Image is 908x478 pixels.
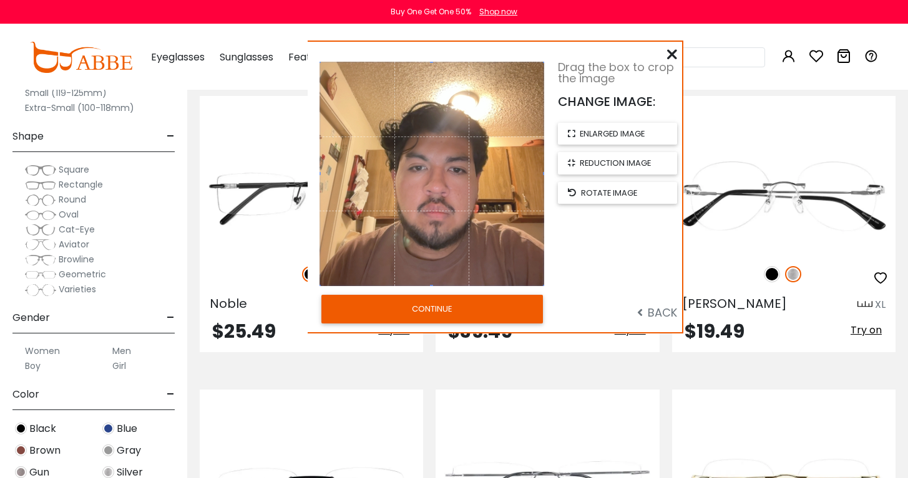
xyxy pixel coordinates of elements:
span: Shape [12,122,44,151]
img: Browline.png [25,254,56,266]
img: Geometric.png [25,269,56,281]
span: Try on [378,323,409,337]
div: XL [875,297,886,312]
div: Shop now [479,6,517,17]
button: enlarged image [558,123,677,145]
img: Black [15,423,27,434]
img: Varieties.png [25,284,56,297]
span: Try on [615,323,646,337]
img: Silver Paul - Metal ,Adjust Nose Pads [672,141,896,252]
img: Aviator.png [25,239,56,251]
span: Varieties [59,283,96,295]
span: BACK [637,305,677,320]
span: Browline [59,253,94,265]
span: rotate image [581,187,637,199]
label: Women [25,343,60,358]
span: Round [59,193,86,206]
img: Gun [15,466,27,478]
label: Extra-Small (100-118mm) [25,100,134,115]
span: Square [59,163,89,176]
span: Blue [117,421,137,436]
button: CONTINUE [321,295,543,323]
span: Try on [851,323,882,337]
span: [PERSON_NAME] [682,295,787,312]
img: Gray [102,444,114,456]
img: size ruler [857,300,872,310]
span: Sunglasses [220,50,273,64]
button: rotate image [558,182,677,204]
img: Cat-Eye.png [25,224,56,236]
img: Oval.png [25,209,56,221]
label: Boy [25,358,41,373]
a: Shop now [473,6,517,17]
span: Featured [288,50,333,64]
label: Men [112,343,131,358]
span: enlarged image [580,128,645,140]
img: Round.png [25,194,56,206]
span: - [167,303,175,333]
span: $19.49 [685,318,744,345]
label: Small (119-125mm) [25,85,107,100]
span: Cat-Eye [59,223,95,236]
img: abbeglasses.com [30,42,132,73]
span: Gray [117,443,141,458]
div: Buy One Get One 50% [391,6,471,17]
div: CHANGE IMAGE: [558,94,677,109]
img: Black Noble - TR ,Adjust Nose Pads [200,141,423,252]
span: Oval [59,208,79,221]
button: reduction image [558,152,677,174]
span: Color [12,380,39,409]
span: Brown [29,443,61,458]
img: Brown [15,444,27,456]
span: Eyeglasses [151,50,205,64]
div: Drag the box to crop the image [558,62,677,84]
span: Rectangle [59,178,103,191]
img: Blue [102,423,114,434]
span: $25.49 [212,318,276,345]
img: Black [764,266,780,282]
span: Noble [210,295,247,312]
span: Black [29,421,56,436]
button: Try on [847,322,886,338]
img: Rectangle.png [25,179,56,191]
label: Girl [112,358,126,373]
span: - [167,380,175,409]
span: Gender [12,303,50,333]
span: - [167,122,175,151]
span: reduction image [580,157,651,169]
img: Black [302,266,318,282]
span: Geometric [59,268,106,280]
img: Silver [102,466,114,478]
img: Silver [785,266,801,282]
span: Aviator [59,238,89,251]
img: Square.png [25,164,56,176]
